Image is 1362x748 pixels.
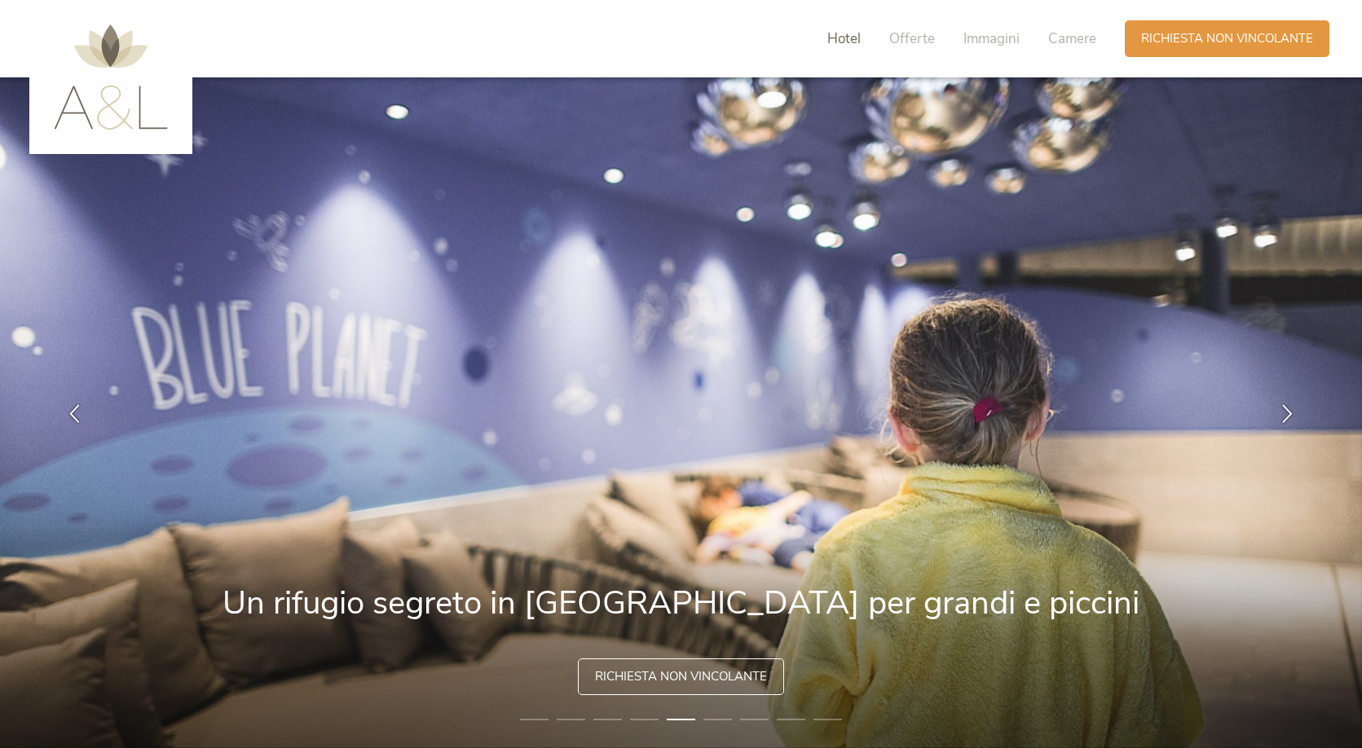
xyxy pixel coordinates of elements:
[963,29,1020,48] span: Immagini
[1048,29,1096,48] span: Camere
[827,29,861,48] span: Hotel
[889,29,935,48] span: Offerte
[54,24,168,130] img: AMONTI & LUNARIS Wellnessresort
[1141,30,1313,47] span: Richiesta non vincolante
[595,668,767,685] span: Richiesta non vincolante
